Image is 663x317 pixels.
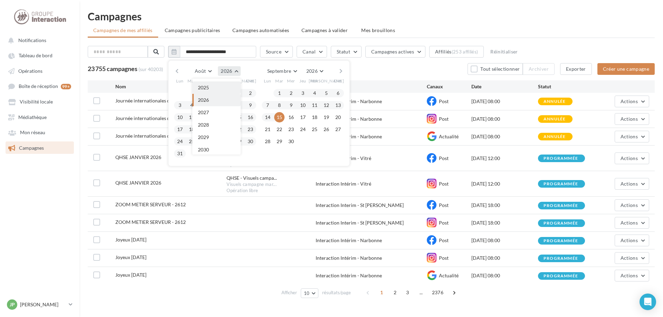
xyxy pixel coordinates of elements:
[245,136,256,147] button: 30
[316,272,427,279] div: Interaction Intérim - Narbonne
[544,156,578,161] div: programmée
[245,100,256,110] button: 9
[615,152,649,164] button: Actions
[333,100,343,110] button: 13
[115,272,146,278] span: Joyeux noël
[175,148,185,159] button: 31
[175,100,185,110] button: 3
[176,78,184,84] span: Lun
[281,289,297,296] span: Afficher
[274,100,285,110] button: 8
[333,124,343,135] button: 27
[429,287,446,298] span: 2376
[416,287,427,298] span: ...
[390,287,401,298] span: 2
[621,255,638,261] span: Actions
[165,27,220,33] span: Campagnes publicitaires
[4,126,75,138] a: Mon réseau
[439,155,449,161] span: Post
[20,130,45,136] span: Mon réseau
[227,181,276,188] span: Visuels campagne mar...
[20,99,53,105] span: Visibilité locale
[4,141,75,154] a: Campagnes
[471,202,538,209] div: [DATE] 18:00
[212,78,219,84] span: Jeu
[471,155,538,162] div: [DATE] 12:00
[615,113,649,125] button: Actions
[115,115,188,121] span: Journée internationales des forêts
[640,294,656,310] div: Open Intercom Messenger
[321,112,331,122] button: 19
[488,48,521,56] button: Réinitialiser
[471,272,538,279] div: [DATE] 08:00
[262,136,273,147] button: 28
[471,98,538,105] div: [DATE] 08:00
[138,66,163,72] span: (sur 40203)
[18,114,47,120] span: Médiathèque
[316,255,427,261] div: Interaction Intérim - Narbonne
[621,237,638,243] span: Actions
[316,202,427,209] div: Interaction Interim - St [PERSON_NAME]
[195,68,206,74] span: Août
[199,78,208,84] span: Mer
[544,274,578,278] div: programmée
[316,237,427,244] div: Interaction Intérim - Narbonne
[198,134,209,140] span: 2029
[621,273,638,278] span: Actions
[471,83,538,90] div: Date
[286,124,296,135] button: 23
[4,95,75,108] a: Visibilité locale
[227,175,277,181] span: QHSE - Visuels campa...
[246,78,254,84] span: Dim
[468,63,523,75] button: Tout sélectionner
[115,133,188,139] span: Journée internationales des forêts
[615,270,649,281] button: Actions
[4,80,75,92] a: Boîte de réception 99+
[61,84,71,89] div: 99+
[115,237,146,242] span: Joyeux noël
[20,301,66,308] p: [PERSON_NAME]
[316,155,427,162] div: Interaction Intérim - Vitré
[544,204,578,208] div: programmée
[361,27,395,33] span: Mes brouillons
[186,136,197,147] button: 25
[365,46,425,58] button: Campagnes actives
[322,289,351,296] span: résultats/page
[232,27,289,33] span: Campagnes automatisées
[321,124,331,135] button: 26
[192,81,241,94] button: 2025
[321,88,331,98] button: 5
[88,11,655,21] h1: Campagnes
[615,96,649,107] button: Actions
[597,63,655,75] button: Créer une campagne
[439,181,449,187] span: Post
[6,298,74,311] a: JP [PERSON_NAME]
[439,202,449,208] span: Post
[544,182,578,186] div: programmée
[316,83,427,90] div: Affilié
[286,112,296,122] button: 16
[115,254,146,260] span: Joyeux noël
[304,290,310,296] span: 10
[439,273,459,278] span: Actualité
[19,83,58,89] span: Boîte de réception
[286,88,296,98] button: 2
[471,133,538,140] div: [DATE] 08:00
[192,106,241,119] button: 2027
[321,100,331,110] button: 12
[198,97,209,103] span: 2026
[221,68,232,74] span: 2026
[309,88,320,98] button: 4
[19,145,44,151] span: Campagnes
[18,68,42,74] span: Opérations
[274,124,285,135] button: 22
[115,83,227,90] div: Nom
[615,131,649,142] button: Actions
[544,221,578,226] div: programmée
[186,100,197,110] button: 4
[331,46,362,58] button: Statut
[298,88,308,98] button: 3
[615,252,649,264] button: Actions
[198,85,209,90] span: 2025
[299,78,306,84] span: Jeu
